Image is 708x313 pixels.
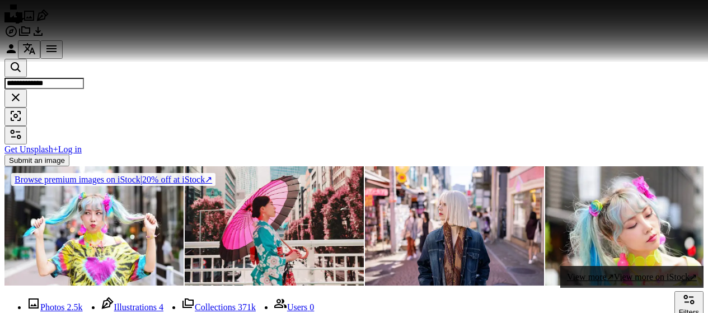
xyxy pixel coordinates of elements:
[4,166,184,286] img: Eccentric young woman posing for a portrait
[36,15,49,24] a: Illustrations
[4,166,222,193] a: Browse premium images on iStock|20% off at iStock↗
[4,15,22,24] a: Home — Unsplash
[18,40,40,59] button: Language
[4,59,27,77] button: Search Unsplash
[614,272,697,282] span: View more on iStock ↗
[4,126,27,144] button: Filters
[567,272,614,282] span: View more ↗
[4,59,704,126] form: Find visuals sitewide
[185,166,364,286] img: City, umbrella and Japanese woman in kimono walking on bridge with morning travel, sightseeing an...
[4,144,58,154] a: Get Unsplash+
[4,30,18,40] a: Explore
[181,302,256,312] a: Collections 371k
[31,30,45,40] a: Download History
[101,302,163,312] a: Illustrations 4
[58,144,82,154] a: Log in
[11,173,215,186] div: 20% off at iStock ↗
[4,48,18,57] a: Log in / Sign up
[4,108,27,126] button: Visual search
[4,89,27,108] button: Clear
[22,15,36,24] a: Photos
[310,302,314,312] span: 0
[159,302,163,312] span: 4
[238,302,256,312] span: 371k
[560,266,704,288] a: View more↗View more on iStock↗
[27,302,83,312] a: Photos 2.5k
[15,175,142,184] span: Browse premium images on iStock |
[365,166,544,286] img: Young woman with platinum blonde hair walking on shopping street
[40,40,63,59] button: Menu
[4,155,69,166] button: Submit an image
[274,302,314,312] a: Users 0
[67,302,83,312] span: 2.5k
[18,30,31,40] a: Collections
